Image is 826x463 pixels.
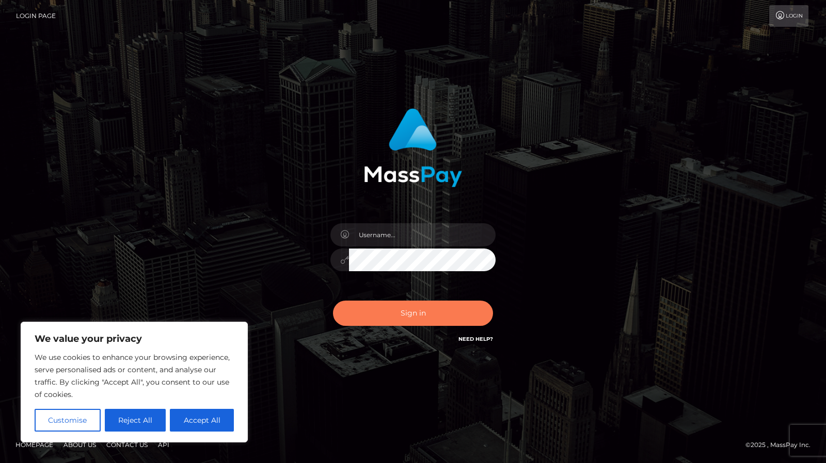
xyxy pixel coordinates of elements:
a: Need Help? [458,336,493,342]
img: MassPay Login [364,108,462,187]
a: Homepage [11,437,57,453]
a: About Us [59,437,100,453]
a: API [154,437,173,453]
button: Reject All [105,409,166,432]
div: We value your privacy [21,322,248,442]
button: Sign in [333,301,493,326]
p: We value your privacy [35,333,234,345]
p: We use cookies to enhance your browsing experience, serve personalised ads or content, and analys... [35,351,234,401]
a: Contact Us [102,437,152,453]
div: © 2025 , MassPay Inc. [745,439,818,451]
input: Username... [349,223,496,246]
button: Customise [35,409,101,432]
a: Login Page [16,5,56,27]
button: Accept All [170,409,234,432]
a: Login [769,5,808,27]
